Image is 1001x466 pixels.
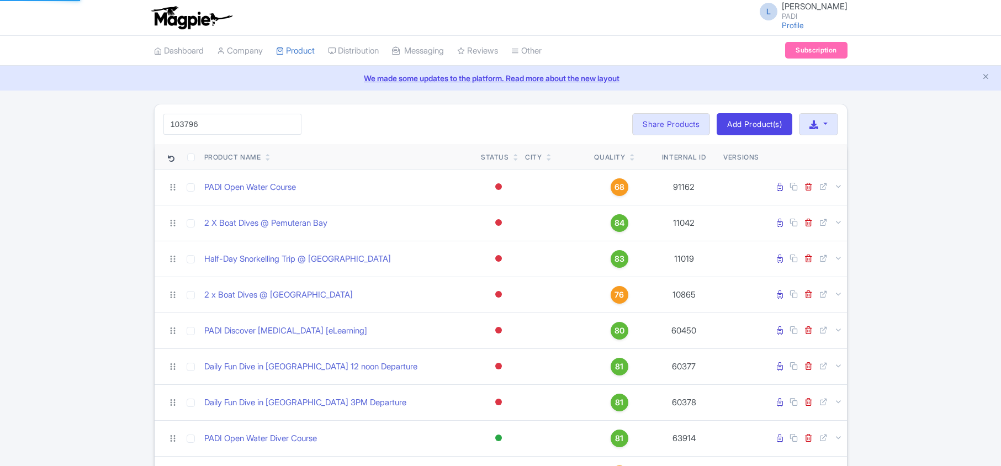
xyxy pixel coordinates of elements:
[649,420,719,456] td: 63914
[493,179,504,195] div: Inactive
[632,113,710,135] a: Share Products
[217,36,263,66] a: Company
[615,361,623,373] span: 81
[649,313,719,348] td: 60450
[204,325,367,337] a: PADI Discover [MEDICAL_DATA] [eLearning]
[717,113,792,135] a: Add Product(s)
[615,181,624,193] span: 68
[649,241,719,277] td: 11019
[782,1,848,12] span: [PERSON_NAME]
[615,432,623,444] span: 81
[649,277,719,313] td: 10865
[493,287,504,303] div: Inactive
[493,358,504,374] div: Inactive
[785,42,847,59] a: Subscription
[753,2,848,20] a: L [PERSON_NAME] PADI
[649,348,719,384] td: 60377
[154,36,204,66] a: Dashboard
[649,205,719,241] td: 11042
[481,152,509,162] div: Status
[615,253,624,265] span: 83
[719,144,764,170] th: Versions
[493,251,504,267] div: Inactive
[204,361,417,373] a: Daily Fun Dive in [GEOGRAPHIC_DATA] 12 noon Departure
[594,250,644,268] a: 83
[615,325,624,337] span: 80
[594,430,644,447] a: 81
[493,322,504,338] div: Inactive
[615,289,624,301] span: 76
[594,286,644,304] a: 76
[204,432,317,445] a: PADI Open Water Diver Course
[149,6,234,30] img: logo-ab69f6fb50320c5b225c76a69d11143b.png
[204,181,296,194] a: PADI Open Water Course
[204,396,406,409] a: Daily Fun Dive in [GEOGRAPHIC_DATA] 3PM Departure
[782,20,804,30] a: Profile
[649,384,719,420] td: 60378
[594,358,644,375] a: 81
[511,36,542,66] a: Other
[204,217,327,230] a: 2 X Boat Dives @ Pemuteran Bay
[760,3,777,20] span: L
[204,253,391,266] a: Half-Day Snorkelling Trip @ [GEOGRAPHIC_DATA]
[493,394,504,410] div: Inactive
[493,430,504,446] div: Active
[493,215,504,231] div: Inactive
[982,71,990,84] button: Close announcement
[649,169,719,205] td: 91162
[7,72,994,84] a: We made some updates to the platform. Read more about the new layout
[782,13,848,20] small: PADI
[594,322,644,340] a: 80
[594,178,644,196] a: 68
[615,396,623,409] span: 81
[328,36,379,66] a: Distribution
[276,36,315,66] a: Product
[594,214,644,232] a: 84
[594,152,625,162] div: Quality
[649,144,719,170] th: Internal ID
[392,36,444,66] a: Messaging
[457,36,498,66] a: Reviews
[163,114,301,135] input: Search product name, city, or interal id
[525,152,542,162] div: City
[594,394,644,411] a: 81
[615,217,624,229] span: 84
[204,289,353,301] a: 2 x Boat Dives @ [GEOGRAPHIC_DATA]
[204,152,261,162] div: Product Name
